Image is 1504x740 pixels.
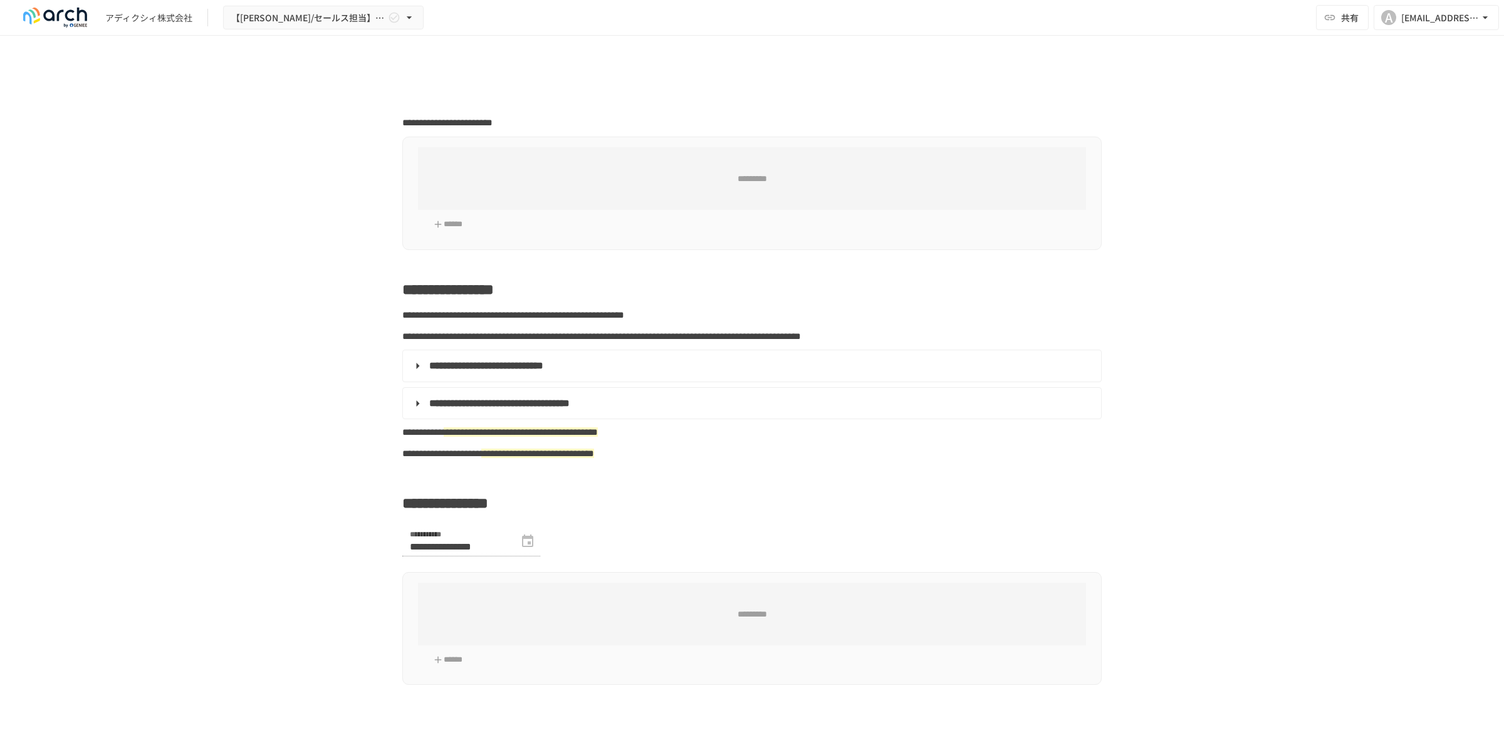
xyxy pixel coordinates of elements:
[1401,10,1479,26] div: [EMAIL_ADDRESS][DOMAIN_NAME]
[1341,11,1359,24] span: 共有
[1374,5,1499,30] button: A[EMAIL_ADDRESS][DOMAIN_NAME]
[231,10,385,26] span: 【[PERSON_NAME]/セールス担当】アディクシィ株式会社様_初期設定サポート
[1316,5,1369,30] button: 共有
[223,6,424,30] button: 【[PERSON_NAME]/セールス担当】アディクシィ株式会社様_初期設定サポート
[105,11,192,24] div: アディクシィ株式会社
[1381,10,1396,25] div: A
[15,8,95,28] img: logo-default@2x-9cf2c760.svg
